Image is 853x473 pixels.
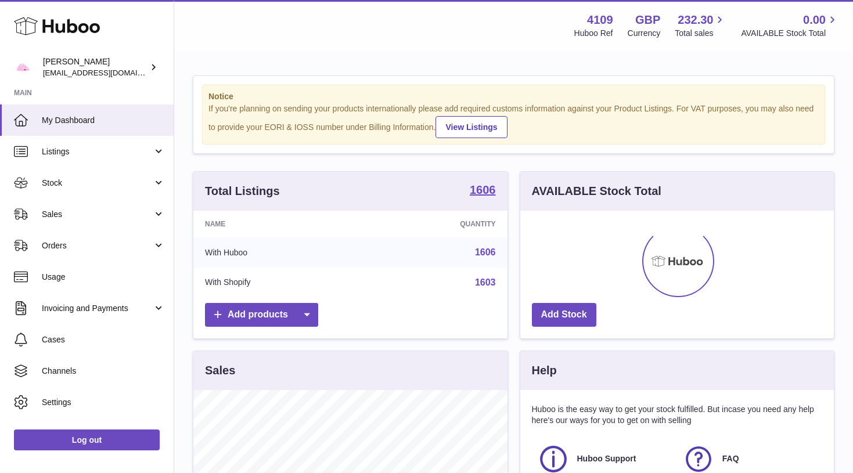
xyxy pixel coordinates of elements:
span: Sales [42,209,153,220]
span: Settings [42,397,165,408]
a: Add products [205,303,318,327]
span: 232.30 [678,12,713,28]
span: Usage [42,272,165,283]
span: Channels [42,366,165,377]
td: With Huboo [193,237,362,268]
a: View Listings [436,116,507,138]
strong: Notice [208,91,819,102]
a: 232.30 Total sales [675,12,726,39]
strong: 4109 [587,12,613,28]
img: hello@limpetstore.com [14,59,31,76]
a: 1606 [475,247,496,257]
span: Cases [42,334,165,345]
span: [EMAIL_ADDRESS][DOMAIN_NAME] [43,68,171,77]
td: With Shopify [193,268,362,298]
span: AVAILABLE Stock Total [741,28,839,39]
a: 0.00 AVAILABLE Stock Total [741,12,839,39]
span: Total sales [675,28,726,39]
span: Invoicing and Payments [42,303,153,314]
span: FAQ [722,453,739,464]
div: Currency [628,28,661,39]
strong: 1606 [470,184,496,196]
th: Quantity [362,211,507,237]
a: 1606 [470,184,496,198]
span: My Dashboard [42,115,165,126]
span: Listings [42,146,153,157]
span: Huboo Support [577,453,636,464]
strong: GBP [635,12,660,28]
p: Huboo is the easy way to get your stock fulfilled. But incase you need any help here's our ways f... [532,404,823,426]
h3: AVAILABLE Stock Total [532,183,661,199]
h3: Help [532,363,557,378]
span: Stock [42,178,153,189]
h3: Sales [205,363,235,378]
div: [PERSON_NAME] [43,56,147,78]
a: Add Stock [532,303,596,327]
a: 1603 [475,277,496,287]
th: Name [193,211,362,237]
a: Log out [14,429,160,450]
span: Orders [42,240,153,251]
div: If you're planning on sending your products internationally please add required customs informati... [208,103,819,138]
h3: Total Listings [205,183,280,199]
div: Huboo Ref [574,28,613,39]
span: 0.00 [803,12,826,28]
